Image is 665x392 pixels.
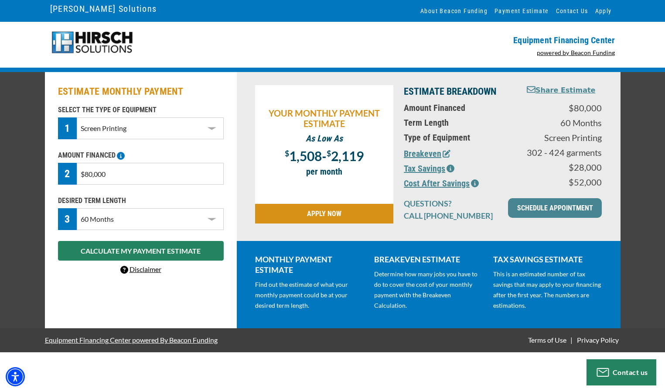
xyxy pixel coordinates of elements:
span: | [570,336,573,344]
p: ESTIMATE BREAKDOWN [404,85,515,98]
a: SCHEDULE APPOINTMENT [508,198,602,218]
a: Equipment Financing Center powered By Beacon Funding - open in a new tab [45,329,218,351]
span: 1,508 [289,148,322,164]
p: BREAKEVEN ESTIMATE [374,254,483,265]
p: Term Length [404,117,515,128]
p: per month [259,166,389,177]
p: CALL [PHONE_NUMBER] [404,210,498,221]
a: Privacy Policy - open in a new tab [575,336,621,344]
p: DESIRED TERM LENGTH [58,196,224,206]
p: Amount Financed [404,103,515,113]
button: Breakeven [404,147,450,160]
a: Terms of Use - open in a new tab [526,336,568,344]
div: 2 [58,163,77,185]
p: - [259,148,389,162]
p: $28,000 [525,162,602,172]
button: Contact us [587,359,656,385]
p: Equipment Financing Center [338,35,615,45]
p: 302 - 424 garments [525,147,602,158]
p: MONTHLY PAYMENT ESTIMATE [255,254,364,275]
p: 60 Months [525,117,602,128]
p: $52,000 [525,177,602,187]
a: APPLY NOW [255,204,394,224]
p: As Low As [259,133,389,144]
a: powered by Beacon Funding - open in a new tab [537,49,615,56]
img: logo [50,31,134,55]
input: $ [77,163,223,185]
p: Determine how many jobs you have to do to cover the cost of your monthly payment with the Breakev... [374,269,483,311]
a: Disclaimer [120,265,161,273]
span: Contact us [613,368,648,376]
h2: ESTIMATE MONTHLY PAYMENT [58,85,224,98]
div: 3 [58,208,77,230]
a: [PERSON_NAME] Solutions [50,1,157,16]
p: $80,000 [525,103,602,113]
p: QUESTIONS? [404,198,498,209]
span: $ [327,148,331,158]
button: CALCULATE MY PAYMENT ESTIMATE [58,241,224,261]
div: Accessibility Menu [6,367,25,386]
span: 2,119 [331,148,364,164]
button: Tax Savings [404,162,454,175]
p: Type of Equipment [404,132,515,143]
p: YOUR MONTHLY PAYMENT ESTIMATE [259,108,389,129]
button: Share Estimate [527,85,596,96]
p: TAX SAVINGS ESTIMATE [493,254,602,265]
button: Cost After Savings [404,177,479,190]
p: Screen Printing [525,132,602,143]
p: Find out the estimate of what your monthly payment could be at your desired term length. [255,279,364,311]
p: AMOUNT FINANCED [58,150,224,161]
p: This is an estimated number of tax savings that may apply to your financing after the first year.... [493,269,602,311]
div: 1 [58,117,77,139]
p: SELECT THE TYPE OF EQUIPMENT [58,105,224,115]
span: $ [285,148,289,158]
